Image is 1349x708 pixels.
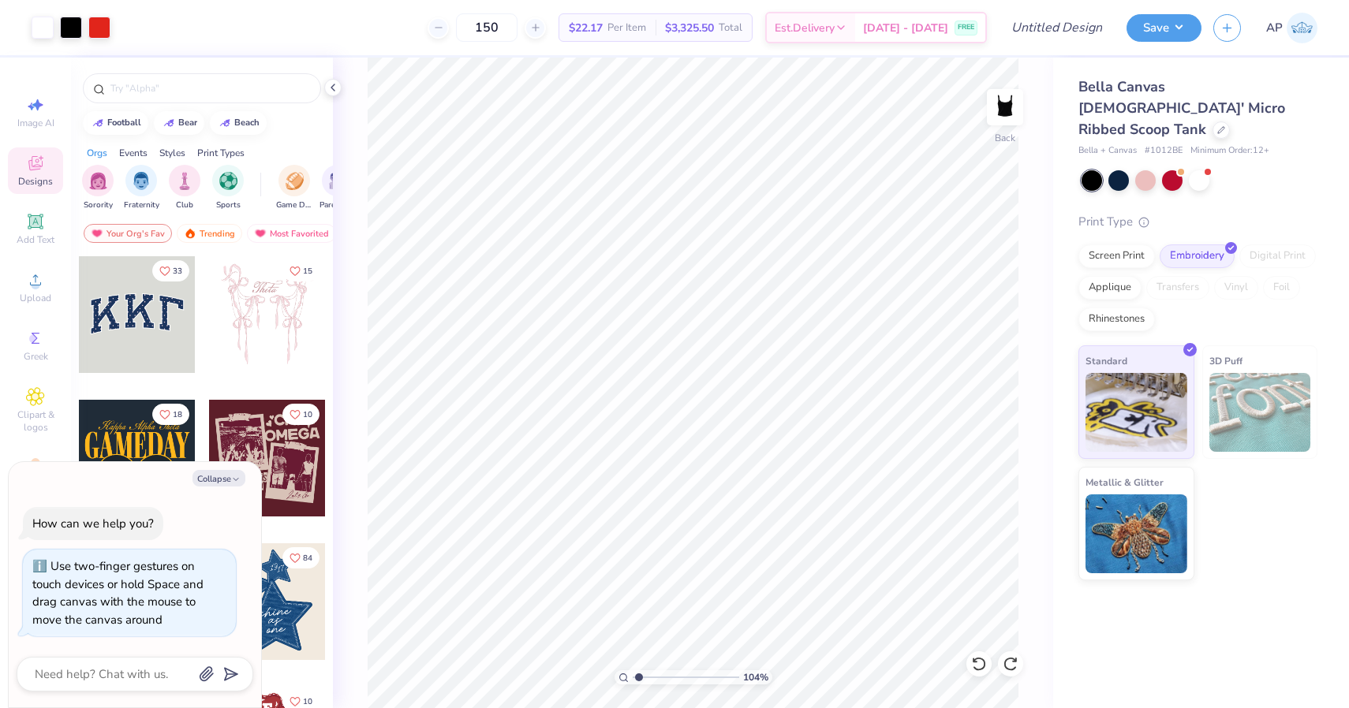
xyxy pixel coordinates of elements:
[1214,276,1258,300] div: Vinyl
[303,554,312,562] span: 84
[1266,13,1317,43] a: AP
[178,118,197,127] div: bear
[169,165,200,211] button: filter button
[32,558,204,628] div: Use two-finger gestures on touch devices or hold Space and drag canvas with the mouse to move the...
[1145,144,1183,158] span: # 1012BE
[719,20,742,36] span: Total
[1078,144,1137,158] span: Bella + Canvas
[607,20,646,36] span: Per Item
[456,13,518,42] input: – –
[87,146,107,160] div: Orgs
[216,199,241,211] span: Sports
[119,146,148,160] div: Events
[152,260,189,281] button: Like
[1086,373,1187,452] img: Standard
[8,408,63,434] span: Clipart & logos
[89,172,107,190] img: Sorority Image
[82,165,114,211] button: filter button
[124,165,159,211] button: filter button
[84,224,172,243] div: Your Org's Fav
[319,199,356,211] span: Parent's Weekend
[133,172,150,190] img: Fraternity Image
[20,292,51,304] span: Upload
[163,118,175,128] img: trend_line.gif
[1266,19,1283,37] span: AP
[1239,244,1316,268] div: Digital Print
[303,411,312,419] span: 10
[176,172,193,190] img: Club Image
[276,199,312,211] span: Game Day
[83,111,148,135] button: football
[665,20,714,36] span: $3,325.50
[1263,276,1300,300] div: Foil
[109,80,311,96] input: Try "Alpha"
[303,698,312,706] span: 10
[173,411,182,419] span: 18
[84,199,113,211] span: Sorority
[1078,244,1155,268] div: Screen Print
[1078,307,1155,331] div: Rhinestones
[1190,144,1269,158] span: Minimum Order: 12 +
[82,165,114,211] div: filter for Sorority
[219,118,231,128] img: trend_line.gif
[124,165,159,211] div: filter for Fraternity
[234,118,260,127] div: beach
[210,111,267,135] button: beach
[1086,474,1164,490] span: Metallic & Glitter
[107,118,141,127] div: football
[1086,494,1187,573] img: Metallic & Glitter
[1078,213,1317,231] div: Print Type
[569,20,603,36] span: $22.17
[92,118,104,128] img: trend_line.gif
[17,117,54,129] span: Image AI
[958,22,974,33] span: FREE
[32,516,154,531] div: How can we help you?
[1127,14,1201,42] button: Save
[995,131,1015,145] div: Back
[303,267,312,275] span: 15
[212,165,244,211] button: filter button
[173,267,182,275] span: 33
[276,165,312,211] button: filter button
[999,12,1115,43] input: Untitled Design
[152,404,189,425] button: Like
[254,228,267,239] img: most_fav.gif
[184,228,196,239] img: trending.gif
[1078,276,1142,300] div: Applique
[989,91,1021,123] img: Back
[169,165,200,211] div: filter for Club
[192,470,245,486] button: Collapse
[219,172,237,190] img: Sports Image
[863,20,948,36] span: [DATE] - [DATE]
[1287,13,1317,43] img: Alexander Perera
[1209,373,1311,452] img: 3D Puff
[1078,77,1285,139] span: Bella Canvas [DEMOGRAPHIC_DATA]' Micro Ribbed Scoop Tank
[329,172,347,190] img: Parent's Weekend Image
[743,670,768,684] span: 104 %
[212,165,244,211] div: filter for Sports
[282,547,319,568] button: Like
[1086,352,1127,369] span: Standard
[177,224,242,243] div: Trending
[154,111,204,135] button: bear
[247,224,336,243] div: Most Favorited
[319,165,356,211] button: filter button
[159,146,185,160] div: Styles
[124,199,159,211] span: Fraternity
[24,350,48,363] span: Greek
[276,165,312,211] div: filter for Game Day
[282,404,319,425] button: Like
[197,146,245,160] div: Print Types
[18,175,53,188] span: Designs
[176,199,193,211] span: Club
[319,165,356,211] div: filter for Parent's Weekend
[282,260,319,281] button: Like
[775,20,835,36] span: Est. Delivery
[17,233,54,246] span: Add Text
[286,172,304,190] img: Game Day Image
[1209,352,1242,369] span: 3D Puff
[1160,244,1235,268] div: Embroidery
[91,228,103,239] img: most_fav.gif
[1146,276,1209,300] div: Transfers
